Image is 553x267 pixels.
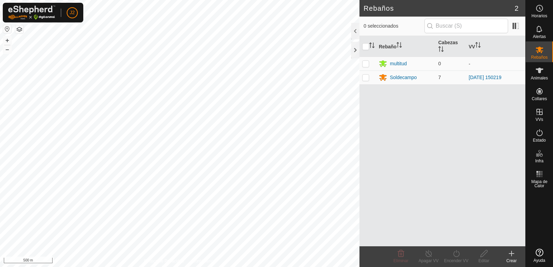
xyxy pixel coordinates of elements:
button: Restablecer Mapa [3,25,11,33]
font: Rebaños [531,55,547,60]
font: 0 [438,61,441,66]
font: Cabezas [438,40,458,45]
font: Ayuda [534,258,545,263]
font: multitud [390,61,407,66]
font: Editar [478,258,489,263]
input: Buscar (S) [424,19,508,33]
font: 0 seleccionados [364,23,398,29]
font: Mapa de Calor [531,179,547,188]
font: Alertas [533,34,546,39]
button: – [3,45,11,54]
font: Contáctenos [192,259,215,264]
font: - [469,61,470,67]
font: Apagar VV [419,258,439,263]
font: J2 [70,10,75,15]
font: Política de Privacidad [144,259,184,264]
font: Soldecampo [390,75,417,80]
font: + [6,37,9,44]
font: Estado [533,138,546,143]
font: Collares [532,96,547,101]
p-sorticon: Activar para ordenar [438,47,444,53]
button: + [3,36,11,45]
font: – [6,46,9,53]
p-sorticon: Activar para ordenar [369,44,375,49]
font: Horarios [532,13,547,18]
img: Logotipo de Gallagher [8,6,55,20]
p-sorticon: Activar para ordenar [475,43,481,49]
font: Rebaño [379,44,396,49]
font: VV [469,44,475,49]
font: 7 [438,75,441,80]
button: Capas del Mapa [15,25,24,34]
font: Crear [506,258,517,263]
font: 2 [515,4,518,12]
a: Política de Privacidad [144,258,184,264]
font: VVs [535,117,543,122]
a: Contáctenos [192,258,215,264]
font: Animales [531,76,548,80]
p-sorticon: Activar para ordenar [396,43,402,49]
a: Ayuda [526,246,553,265]
font: Eliminar [393,258,408,263]
font: Rebaños [364,4,394,12]
font: Infra [535,159,543,163]
font: Encender VV [444,258,469,263]
a: [DATE] 150219 [469,75,502,80]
